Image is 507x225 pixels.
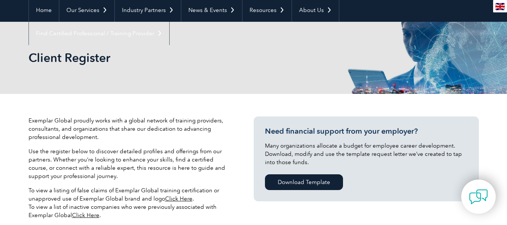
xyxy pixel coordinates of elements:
[165,195,193,202] a: Click Here
[72,212,99,219] a: Click Here
[265,127,468,136] h3: Need financial support from your employer?
[29,147,231,180] p: Use the register below to discover detailed profiles and offerings from our partners. Whether you...
[29,22,169,45] a: Find Certified Professional / Training Provider
[29,52,344,64] h2: Client Register
[495,3,505,10] img: en
[265,174,343,190] a: Download Template
[265,142,468,166] p: Many organizations allocate a budget for employee career development. Download, modify and use th...
[469,187,488,206] img: contact-chat.png
[29,186,231,219] p: To view a listing of false claims of Exemplar Global training certification or unapproved use of ...
[29,116,231,141] p: Exemplar Global proudly works with a global network of training providers, consultants, and organ...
